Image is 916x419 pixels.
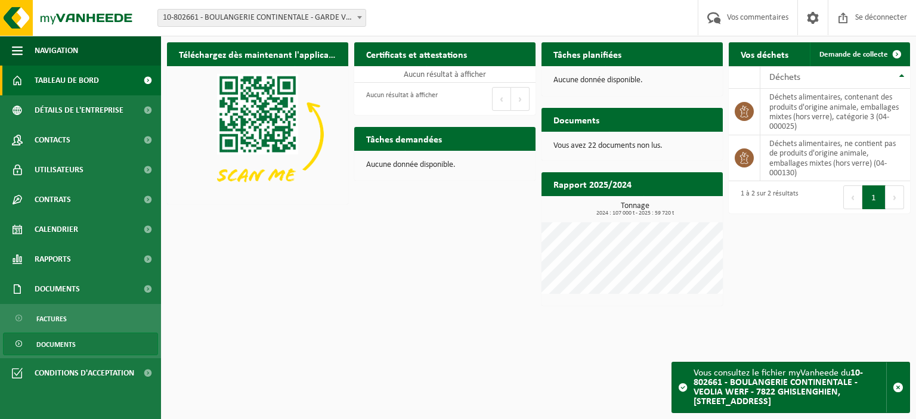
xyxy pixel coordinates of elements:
font: Vos commentaires [727,13,788,22]
button: Suivant [511,87,530,111]
font: Aucun résultat à afficher [404,70,486,79]
font: Tableau de bord [35,76,99,85]
font: Vos déchets [741,51,788,60]
font: 1 à 2 sur 2 résultats [741,190,799,197]
font: Documents [36,342,76,349]
font: 10-802661 - BOULANGERIE CONTINENTALE - VEOLIA WERF - 7822 GHISLENGHIEN, [STREET_ADDRESS] [694,368,863,406]
font: Calendrier [35,225,78,234]
font: Détails de l'entreprise [35,106,123,115]
font: Documents [35,285,80,294]
button: Précédent [843,185,862,209]
font: Tâches demandées [366,135,442,145]
font: Aucun résultat à afficher [366,92,438,99]
font: Rapport 2025/2024 [553,181,632,190]
font: Conditions d'acceptation [35,369,134,378]
font: Factures [36,316,67,323]
font: 1 [871,194,876,203]
a: Documents [3,333,158,355]
font: Rapports [35,255,71,264]
font: Demande de collecte [819,51,888,58]
font: Vous consultez le fichier myVanheede du [694,368,850,378]
span: 10-802661 - BOULANGERIE CONTINENTALE - GARDE VEOLIA - 7822 GHISLENGHIEN, RUE DES JOURNALIERS 6 [158,10,366,26]
font: Navigation [35,46,78,55]
font: Contrats [35,195,71,204]
font: Déchets [769,73,800,82]
a: Demande de collecte [810,42,909,66]
font: Aucune donnée disponible. [553,76,643,85]
font: déchets alimentaires, ne contient pas de produits d'origine animale, emballages mixtes (hors verr... [769,139,896,178]
font: Utilisateurs [35,166,83,175]
font: 10-802661 - BOULANGERIE CONTINENTALE - GARDE VEOLIA - 7822 GHISLENGHIEN, [STREET_ADDRESS] [163,13,513,22]
font: Téléchargez dès maintenant l'application Vanheede+ ! [179,51,397,60]
span: 10-802661 - BOULANGERIE CONTINENTALE - GARDE VEOLIA - 7822 GHISLENGHIEN, RUE DES JOURNALIERS 6 [157,9,366,27]
font: Contacts [35,136,70,145]
font: Tonnage [621,201,649,210]
button: Précédent [492,87,511,111]
button: Suivant [886,185,904,209]
font: 2024 : 107 000 t - 2025 : 59 720 t [596,210,674,216]
font: Documents [553,116,599,126]
font: Tâches planifiées [553,51,621,60]
font: Certificats et attestations [366,51,467,60]
button: 1 [862,185,886,209]
font: déchets alimentaires, contenant des produits d'origine animale, emballages mixtes (hors verre), c... [769,93,899,131]
font: Se déconnecter [855,13,907,22]
font: Aucune donnée disponible. [366,160,456,169]
font: Vous avez 22 documents non lus. [553,141,663,150]
img: Téléchargez l'application VHEPlus [167,66,348,202]
a: Factures [3,307,158,330]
